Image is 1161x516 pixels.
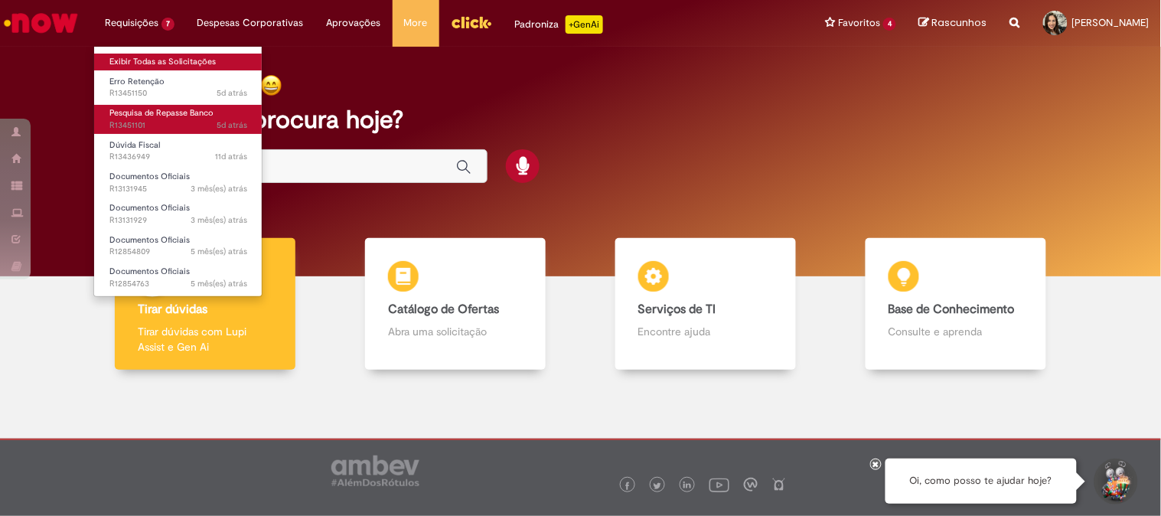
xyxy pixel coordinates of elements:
[109,151,247,163] span: R13436949
[889,302,1015,317] b: Base de Conhecimento
[191,278,247,289] time: 26/03/2025 14:48:48
[624,482,631,490] img: logo_footer_facebook.png
[109,139,160,151] span: Dúvida Fiscal
[138,302,207,317] b: Tirar dúvidas
[215,151,247,162] span: 11d atrás
[581,238,831,371] a: Serviços de TI Encontre ajuda
[94,200,263,228] a: Aberto R13131929 : Documentos Oficiais
[94,263,263,292] a: Aberto R12854763 : Documentos Oficiais
[331,238,581,371] a: Catálogo de Ofertas Abra uma solicitação
[80,238,331,371] a: Tirar dúvidas Tirar dúvidas com Lupi Assist e Gen Ai
[109,183,247,195] span: R13131945
[217,119,247,131] span: 5d atrás
[838,15,880,31] span: Favoritos
[327,15,381,31] span: Aprovações
[404,15,428,31] span: More
[191,214,247,226] time: 05/06/2025 16:52:53
[191,183,247,194] span: 3 mês(es) atrás
[93,46,263,297] ul: Requisições
[109,107,214,119] span: Pesquisa de Repasse Banco
[105,15,158,31] span: Requisições
[683,482,691,491] img: logo_footer_linkedin.png
[919,16,987,31] a: Rascunhos
[191,214,247,226] span: 3 mês(es) atrás
[94,232,263,260] a: Aberto R12854809 : Documentos Oficiais
[388,302,499,317] b: Catálogo de Ofertas
[1072,16,1150,29] span: [PERSON_NAME]
[191,278,247,289] span: 5 mês(es) atrás
[94,73,263,102] a: Aberto R13451150 : Erro Retenção
[109,234,190,246] span: Documentos Oficiais
[191,246,247,257] time: 26/03/2025 14:52:35
[94,168,263,197] a: Aberto R13131945 : Documentos Oficiais
[331,456,419,486] img: logo_footer_ambev_rotulo_gray.png
[115,106,1045,133] h2: O que você procura hoje?
[515,15,603,34] div: Padroniza
[215,151,247,162] time: 21/08/2025 15:19:58
[638,324,773,339] p: Encontre ajuda
[109,246,247,258] span: R12854809
[932,15,987,30] span: Rascunhos
[889,324,1023,339] p: Consulte e aprenda
[654,482,661,490] img: logo_footer_twitter.png
[451,11,492,34] img: click_logo_yellow_360x200.png
[566,15,603,34] p: +GenAi
[772,478,786,492] img: logo_footer_naosei.png
[217,87,247,99] span: 5d atrás
[94,54,263,70] a: Exibir Todas as Solicitações
[109,87,247,100] span: R13451150
[217,119,247,131] time: 27/08/2025 09:38:01
[109,76,165,87] span: Erro Retenção
[94,137,263,165] a: Aberto R13436949 : Dúvida Fiscal
[260,74,282,96] img: happy-face.png
[1092,459,1138,505] button: Iniciar Conversa de Suporte
[638,302,716,317] b: Serviços de TI
[161,18,174,31] span: 7
[830,238,1081,371] a: Base de Conhecimento Consulte e aprenda
[138,324,272,354] p: Tirar dúvidas com Lupi Assist e Gen Ai
[109,266,190,277] span: Documentos Oficiais
[883,18,896,31] span: 4
[191,246,247,257] span: 5 mês(es) atrás
[109,214,247,227] span: R13131929
[109,202,190,214] span: Documentos Oficiais
[885,459,1077,504] div: Oi, como posso te ajudar hoje?
[109,278,247,290] span: R12854763
[191,183,247,194] time: 05/06/2025 16:54:37
[709,475,729,495] img: logo_footer_youtube.png
[388,324,523,339] p: Abra uma solicitação
[109,119,247,132] span: R13451101
[94,105,263,133] a: Aberto R13451101 : Pesquisa de Repasse Banco
[2,8,80,38] img: ServiceNow
[109,171,190,182] span: Documentos Oficiais
[744,478,758,492] img: logo_footer_workplace.png
[197,15,304,31] span: Despesas Corporativas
